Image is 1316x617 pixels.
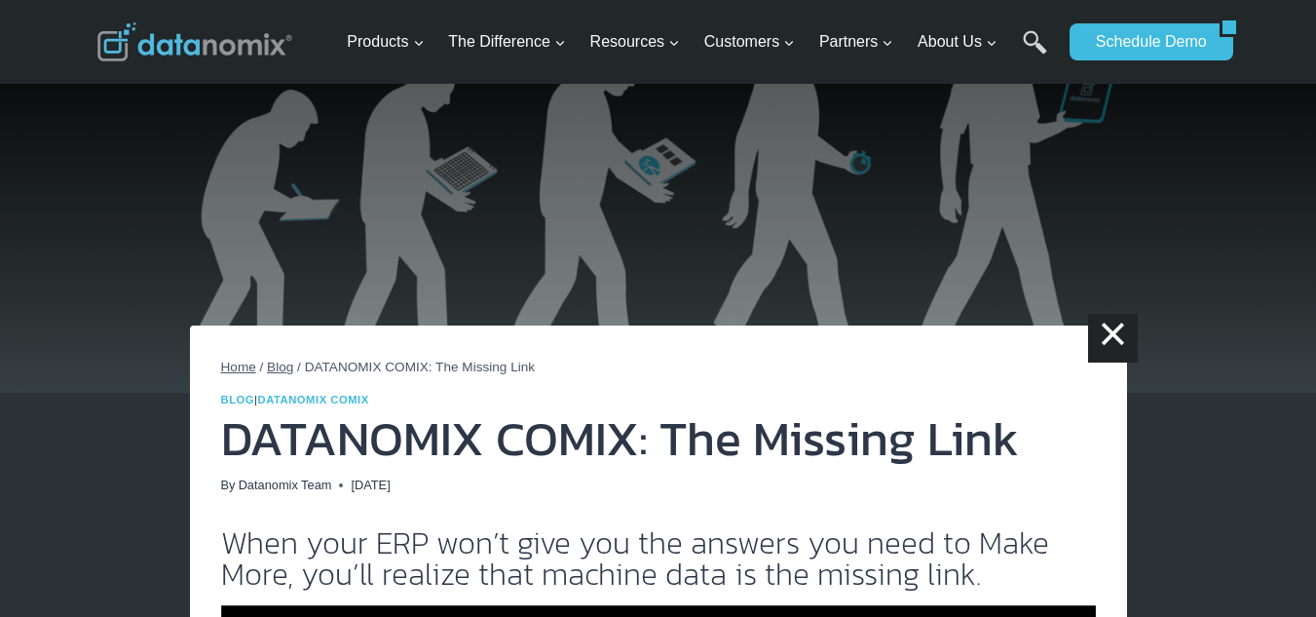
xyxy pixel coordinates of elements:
span: Customers [704,29,795,55]
span: Resources [590,29,680,55]
span: | [221,394,369,405]
span: By [221,476,236,495]
a: Blog [221,394,255,405]
span: DATANOMIX COMIX: The Missing Link [305,360,535,374]
span: / [260,360,264,374]
nav: Breadcrumbs [221,357,1096,378]
a: Home [221,360,256,374]
a: Blog [267,360,293,374]
span: Partners [819,29,893,55]
img: Datanomix [97,22,292,61]
h1: DATANOMIX COMIX: The Missing Link [221,414,1096,463]
span: Products [347,29,424,55]
a: Datanomix Comix [258,394,369,405]
span: The Difference [448,29,566,55]
span: / [297,360,301,374]
a: × [1088,314,1137,363]
a: Datanomix Team [239,478,332,492]
a: Search [1023,30,1047,74]
nav: Primary Navigation [339,11,1060,74]
span: About Us [918,29,997,55]
a: Schedule Demo [1070,23,1220,60]
time: [DATE] [351,476,390,495]
h2: When your ERP won’t give you the answers you need to Make More, you’ll realize that machine data ... [221,527,1096,590]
